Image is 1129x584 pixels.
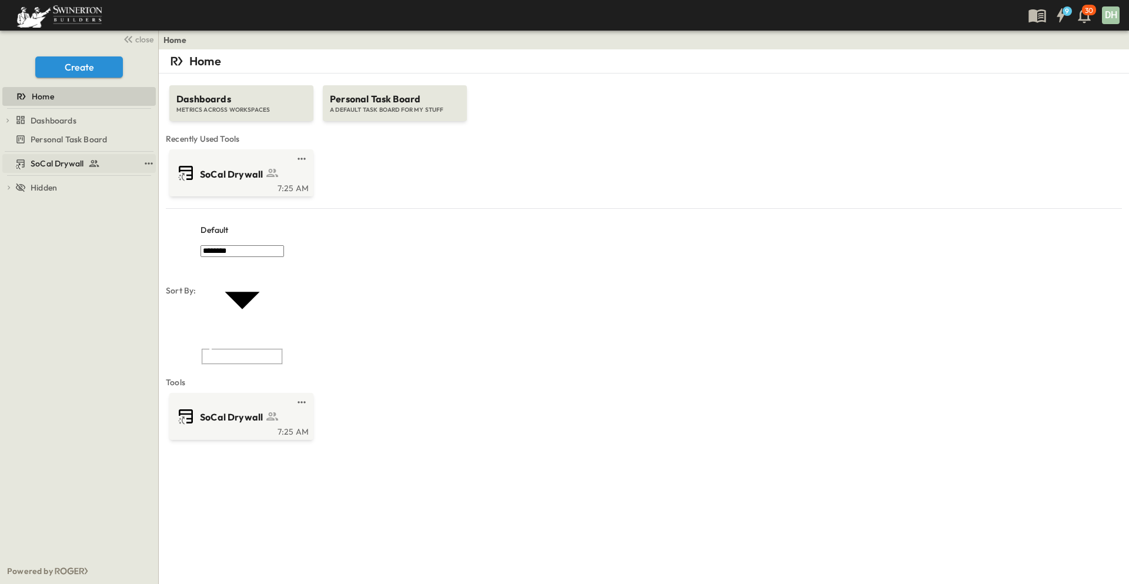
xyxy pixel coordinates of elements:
p: Home [189,53,221,69]
span: close [135,34,153,45]
span: Dashboards [176,92,306,106]
span: Personal Task Board [31,134,107,145]
span: Home [32,91,54,102]
span: Tools [166,376,1122,388]
a: Dashboards [15,112,153,129]
div: Default [201,216,284,244]
a: SoCal Drywall [2,155,139,172]
a: 7:25 AM [172,182,309,192]
span: Hidden [31,182,57,193]
img: 6c363589ada0b36f064d841b69d3a419a338230e66bb0a533688fa5cc3e9e735.png [14,3,105,28]
button: 9 [1049,5,1073,26]
a: Personal Task Board [2,131,153,148]
span: A DEFAULT TASK BOARD FOR MY STUFF [330,106,460,114]
button: Create [35,56,123,78]
div: SoCal Drywalltest [2,154,156,173]
button: test [295,152,309,166]
a: SoCal Drywall [172,163,309,182]
span: Recently Used Tools [166,133,1122,145]
span: SoCal Drywall [200,411,263,424]
p: Default [201,224,228,236]
button: test [295,395,309,409]
span: Personal Task Board [330,92,460,106]
p: Sort By: [166,285,196,296]
p: 30 [1085,6,1093,15]
button: DH [1101,5,1121,25]
span: SoCal Drywall [31,158,83,169]
div: DH [1102,6,1120,24]
a: Home [163,34,186,46]
button: test [142,156,156,171]
a: Personal Task BoardA DEFAULT TASK BOARD FOR MY STUFF [322,74,468,121]
a: Home [2,88,153,105]
h6: 9 [1065,6,1069,16]
span: METRICS ACROSS WORKSPACES [176,106,306,114]
span: Dashboards [31,115,76,126]
a: SoCal Drywall [172,407,309,426]
nav: breadcrumbs [163,34,193,46]
button: close [118,31,156,47]
span: SoCal Drywall [200,168,263,181]
a: 7:25 AM [172,426,309,435]
div: Personal Task Boardtest [2,130,156,149]
a: DashboardsMETRICS ACROSS WORKSPACES [168,74,315,121]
